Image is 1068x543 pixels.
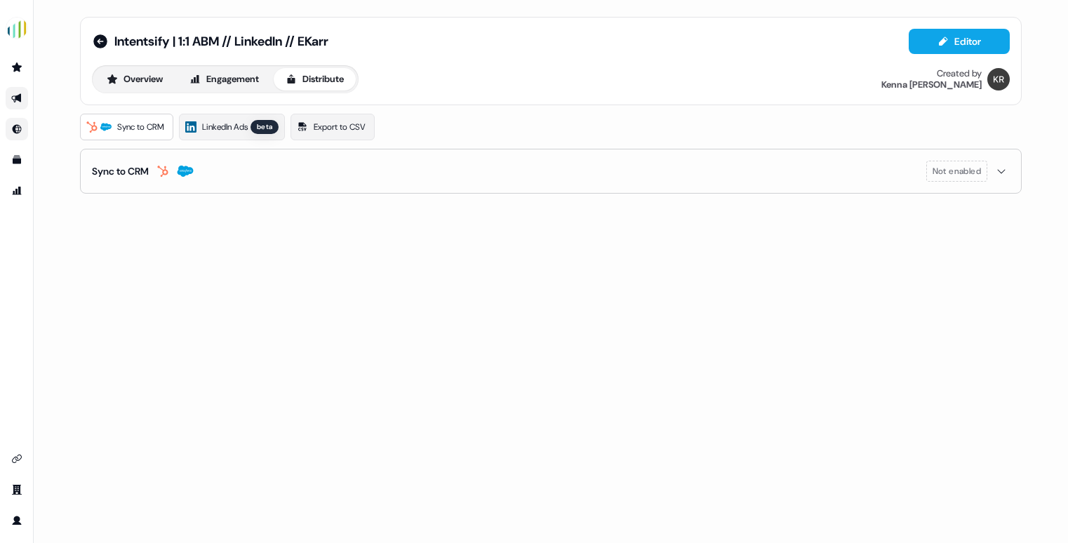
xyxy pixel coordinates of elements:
[987,68,1010,90] img: Kenna
[80,114,173,140] a: Sync to CRM
[909,36,1010,51] a: Editor
[6,87,28,109] a: Go to outbound experience
[202,120,248,134] span: LinkedIn Ads
[251,120,279,134] div: beta
[6,56,28,79] a: Go to prospects
[6,478,28,501] a: Go to team
[933,164,981,178] span: Not enabled
[6,448,28,470] a: Go to integrations
[314,120,366,134] span: Export to CSV
[179,114,285,140] a: LinkedIn Adsbeta
[92,164,149,178] div: Sync to CRM
[95,68,175,90] button: Overview
[6,118,28,140] a: Go to Inbound
[92,149,1010,193] button: Sync to CRMNot enabled
[178,68,271,90] button: Engagement
[117,120,164,134] span: Sync to CRM
[6,149,28,171] a: Go to templates
[937,68,982,79] div: Created by
[6,180,28,202] a: Go to attribution
[6,509,28,532] a: Go to profile
[881,79,982,90] div: Kenna [PERSON_NAME]
[274,68,356,90] button: Distribute
[291,114,375,140] a: Export to CSV
[114,33,328,50] span: Intentsify | 1:1 ABM // LinkedIn // EKarr
[909,29,1010,54] button: Editor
